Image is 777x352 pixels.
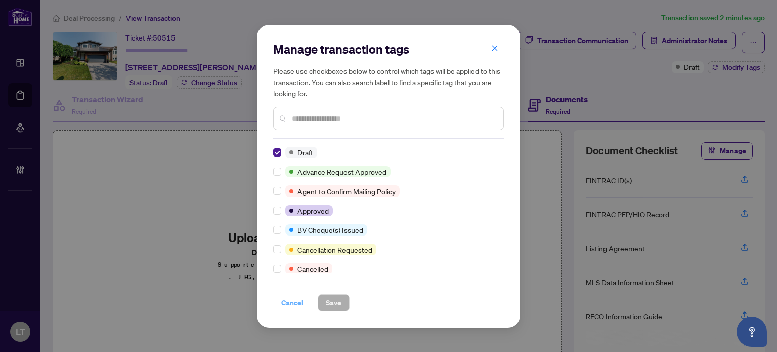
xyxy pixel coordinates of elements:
[737,317,767,347] button: Open asap
[297,263,328,275] span: Cancelled
[273,65,504,99] h5: Please use checkboxes below to control which tags will be applied to this transaction. You can al...
[273,41,504,57] h2: Manage transaction tags
[297,224,363,236] span: BV Cheque(s) Issued
[297,186,396,197] span: Agent to Confirm Mailing Policy
[297,205,329,216] span: Approved
[297,166,386,177] span: Advance Request Approved
[273,294,312,311] button: Cancel
[318,294,350,311] button: Save
[281,295,304,311] span: Cancel
[491,45,498,52] span: close
[297,244,372,255] span: Cancellation Requested
[297,147,313,158] span: Draft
